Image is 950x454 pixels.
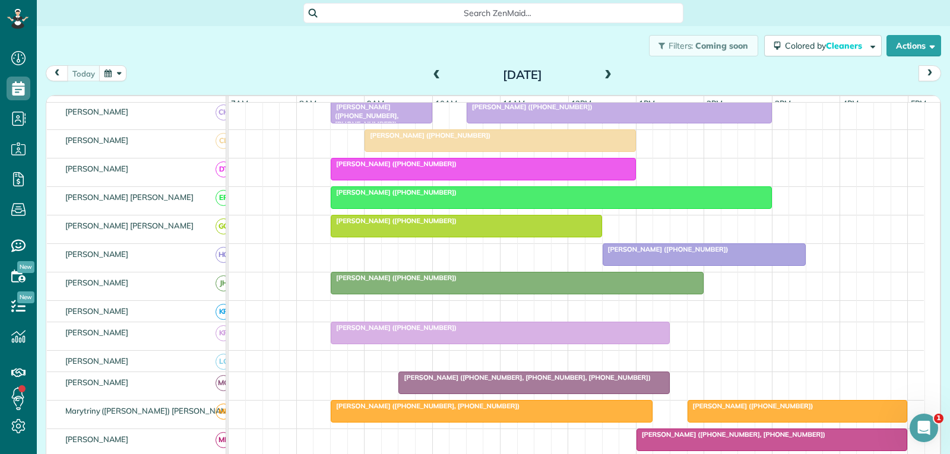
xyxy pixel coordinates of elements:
span: [PERSON_NAME] ([PHONE_NUMBER], [PHONE_NUMBER], [PHONE_NUMBER]) [398,373,651,382]
span: [PERSON_NAME] ([PHONE_NUMBER]) [330,323,457,332]
span: [PERSON_NAME] ([PHONE_NUMBER]) [364,131,491,139]
span: [PERSON_NAME] ([PHONE_NUMBER]) [330,217,457,225]
span: [PERSON_NAME] [63,377,131,387]
span: 12pm [569,99,594,108]
span: [PERSON_NAME] ([PHONE_NUMBER], [PHONE_NUMBER]) [330,103,398,128]
span: [PERSON_NAME] ([PHONE_NUMBER]) [602,245,729,253]
span: ME [216,404,232,420]
span: 9am [365,99,387,108]
span: [PERSON_NAME] ([PHONE_NUMBER], [PHONE_NUMBER]) [636,430,826,439]
span: JH [216,275,232,291]
span: [PERSON_NAME] ([PHONE_NUMBER]) [466,103,593,111]
span: [PERSON_NAME] [PERSON_NAME] [63,221,196,230]
span: 2pm [704,99,725,108]
h2: [DATE] [448,68,597,81]
button: Actions [886,35,941,56]
span: 10am [433,99,460,108]
span: DT [216,161,232,177]
span: [PERSON_NAME] ([PHONE_NUMBER]) [330,274,457,282]
span: [PERSON_NAME] [63,135,131,145]
span: 3pm [772,99,793,108]
button: today [67,65,100,81]
span: [PERSON_NAME] [PERSON_NAME] [63,192,196,202]
span: [PERSON_NAME] ([PHONE_NUMBER]) [330,188,457,196]
span: [PERSON_NAME] [63,306,131,316]
span: [PERSON_NAME] ([PHONE_NUMBER]) [330,160,457,168]
span: New [17,291,34,303]
span: New [17,261,34,273]
span: [PERSON_NAME] [63,164,131,173]
button: Colored byCleaners [764,35,882,56]
span: KR [216,325,232,341]
span: Cleaners [826,40,864,51]
span: [PERSON_NAME] [63,278,131,287]
span: 1pm [636,99,657,108]
span: [PERSON_NAME] [63,107,131,116]
span: GG [216,218,232,234]
span: CH [216,104,232,120]
span: [PERSON_NAME] [63,249,131,259]
span: CL [216,133,232,149]
span: Coming soon [695,40,749,51]
span: MG [216,375,232,391]
span: 7am [229,99,251,108]
span: Colored by [785,40,866,51]
span: KR [216,304,232,320]
span: 11am [501,99,527,108]
span: HG [216,247,232,263]
button: next [919,65,941,81]
span: [PERSON_NAME] [63,328,131,337]
span: 1 [934,414,943,423]
span: LC [216,354,232,370]
span: [PERSON_NAME] [63,356,131,366]
span: 4pm [840,99,861,108]
button: prev [46,65,68,81]
span: EP [216,190,232,206]
span: [PERSON_NAME] ([PHONE_NUMBER], [PHONE_NUMBER]) [330,402,520,410]
span: 5pm [908,99,929,108]
span: ML [216,432,232,448]
span: Marytriny ([PERSON_NAME]) [PERSON_NAME] [63,406,237,415]
iframe: Intercom live chat [910,414,938,442]
span: 8am [297,99,319,108]
span: [PERSON_NAME] [63,434,131,444]
span: [PERSON_NAME] ([PHONE_NUMBER]) [687,402,814,410]
span: Filters: [669,40,693,51]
